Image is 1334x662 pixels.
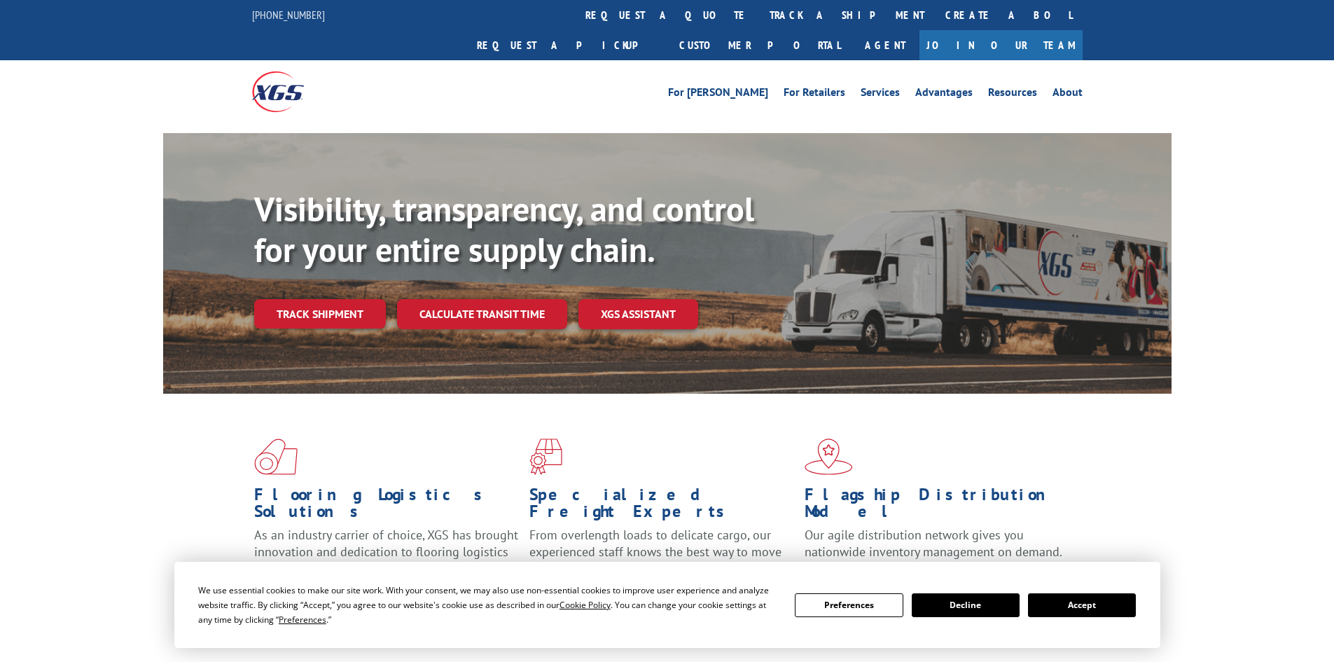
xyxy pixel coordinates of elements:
div: We use essential cookies to make our site work. With your consent, we may also use non-essential ... [198,583,778,627]
img: xgs-icon-total-supply-chain-intelligence-red [254,439,298,475]
h1: Flooring Logistics Solutions [254,486,519,527]
a: Resources [988,87,1037,102]
a: Calculate transit time [397,299,567,329]
a: Customer Portal [669,30,851,60]
button: Decline [912,593,1020,617]
p: From overlength loads to delicate cargo, our experienced staff knows the best way to move your fr... [529,527,794,589]
a: Request a pickup [466,30,669,60]
span: Our agile distribution network gives you nationwide inventory management on demand. [805,527,1062,560]
img: xgs-icon-flagship-distribution-model-red [805,439,853,475]
div: Cookie Consent Prompt [174,562,1160,648]
a: Advantages [915,87,973,102]
a: Join Our Team [919,30,1083,60]
a: For Retailers [784,87,845,102]
a: Services [861,87,900,102]
h1: Flagship Distribution Model [805,486,1069,527]
a: Agent [851,30,919,60]
button: Accept [1028,593,1136,617]
b: Visibility, transparency, and control for your entire supply chain. [254,187,754,271]
span: Preferences [279,614,326,626]
span: As an industry carrier of choice, XGS has brought innovation and dedication to flooring logistics... [254,527,518,577]
a: Track shipment [254,299,386,329]
span: Cookie Policy [560,599,611,611]
img: xgs-icon-focused-on-flooring-red [529,439,562,475]
button: Preferences [795,593,903,617]
a: About [1052,87,1083,102]
a: XGS ASSISTANT [578,299,698,329]
h1: Specialized Freight Experts [529,486,794,527]
a: [PHONE_NUMBER] [252,8,325,22]
a: For [PERSON_NAME] [668,87,768,102]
